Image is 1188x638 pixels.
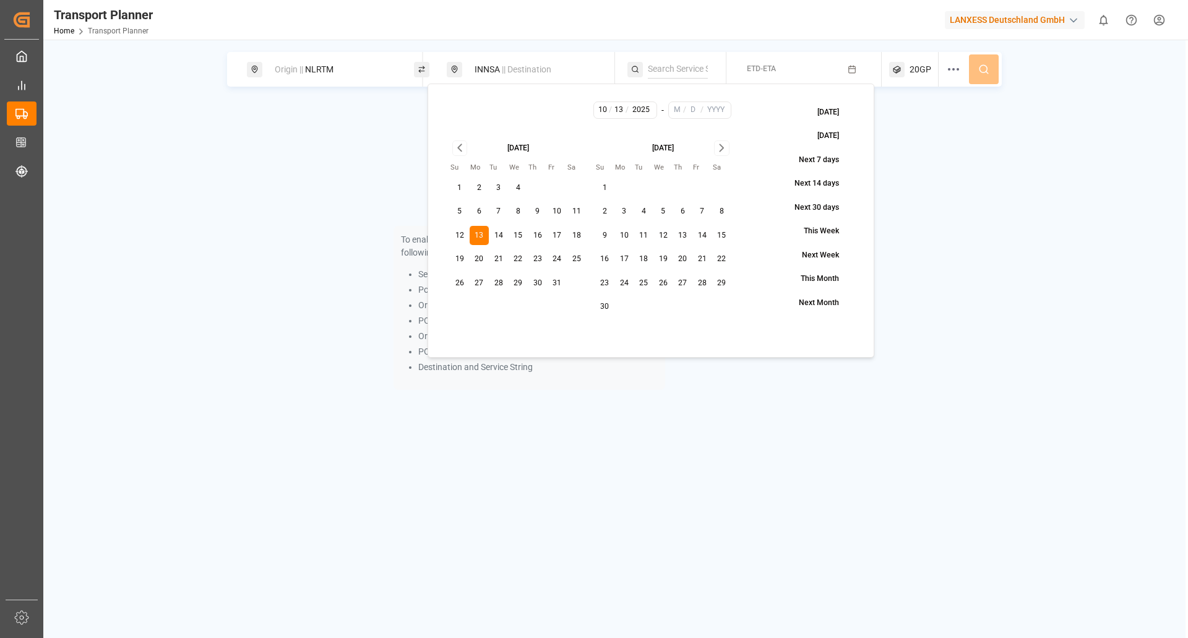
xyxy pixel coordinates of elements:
[611,105,627,116] input: D
[692,202,712,222] button: 7
[502,64,551,74] span: || Destination
[773,244,852,266] button: Next Week
[692,249,712,269] button: 21
[567,249,587,269] button: 25
[54,27,74,35] a: Home
[548,202,567,222] button: 10
[489,178,509,198] button: 3
[450,162,470,174] th: Sunday
[653,162,673,174] th: Wednesday
[945,11,1085,29] div: LANXESS Deutschland GmbH
[653,249,673,269] button: 19
[489,249,509,269] button: 21
[470,178,489,198] button: 2
[714,140,730,156] button: Go to next month
[450,249,470,269] button: 19
[595,297,615,317] button: 30
[712,162,732,174] th: Saturday
[653,226,673,246] button: 12
[628,105,654,116] input: YYYY
[418,283,658,296] li: Port Pair
[1090,6,1117,34] button: show 0 new notifications
[673,202,693,222] button: 6
[275,64,303,74] span: Origin ||
[452,140,468,156] button: Go to previous month
[509,178,528,198] button: 4
[700,105,704,116] span: /
[528,162,548,174] th: Thursday
[683,105,686,116] span: /
[789,101,852,123] button: [DATE]
[509,162,528,174] th: Wednesday
[910,63,931,76] span: 20GP
[692,274,712,293] button: 28
[673,162,693,174] th: Thursday
[614,162,634,174] th: Monday
[747,64,776,73] span: ETD-ETA
[634,162,654,174] th: Tuesday
[528,202,548,222] button: 9
[595,162,615,174] th: Sunday
[548,274,567,293] button: 31
[450,202,470,222] button: 5
[267,58,401,81] div: NLRTM
[634,274,654,293] button: 25
[596,105,609,116] input: M
[712,249,732,269] button: 22
[653,274,673,293] button: 26
[489,274,509,293] button: 28
[548,162,567,174] th: Friday
[734,58,874,82] button: ETD-ETA
[567,226,587,246] button: 18
[614,274,634,293] button: 24
[567,162,587,174] th: Saturday
[450,226,470,246] button: 12
[528,274,548,293] button: 30
[450,274,470,293] button: 26
[470,162,489,174] th: Monday
[770,292,852,314] button: Next Month
[634,202,654,222] button: 4
[712,274,732,293] button: 29
[548,249,567,269] button: 24
[595,274,615,293] button: 23
[626,105,629,116] span: /
[470,249,489,269] button: 20
[661,101,664,119] div: -
[614,249,634,269] button: 17
[489,226,509,246] button: 14
[673,274,693,293] button: 27
[528,226,548,246] button: 16
[489,202,509,222] button: 7
[653,202,673,222] button: 5
[418,314,658,327] li: POL and Service String
[614,202,634,222] button: 3
[528,249,548,269] button: 23
[614,226,634,246] button: 10
[567,202,587,222] button: 11
[595,178,615,198] button: 1
[648,60,708,79] input: Search Service String
[789,126,852,147] button: [DATE]
[772,269,852,290] button: This Month
[509,249,528,269] button: 22
[509,274,528,293] button: 29
[489,162,509,174] th: Tuesday
[712,226,732,246] button: 15
[401,233,658,259] p: To enable searching, add ETA, ETD, containerType and one of the following:
[507,143,529,154] div: [DATE]
[548,226,567,246] button: 17
[470,274,489,293] button: 27
[418,345,658,358] li: POD and Service String
[945,8,1090,32] button: LANXESS Deutschland GmbH
[671,105,684,116] input: M
[470,226,489,246] button: 13
[54,6,153,24] div: Transport Planner
[509,226,528,246] button: 15
[692,226,712,246] button: 14
[652,143,674,154] div: [DATE]
[766,197,852,218] button: Next 30 days
[712,202,732,222] button: 8
[595,202,615,222] button: 2
[509,202,528,222] button: 8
